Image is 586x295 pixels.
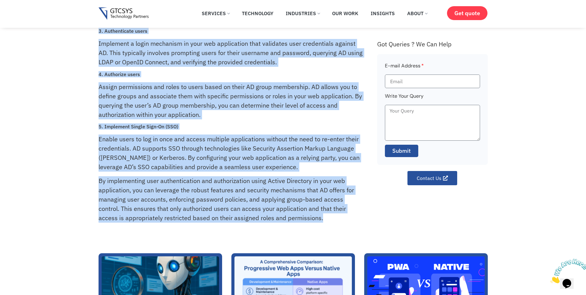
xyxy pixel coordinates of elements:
[548,256,586,286] iframe: chat widget
[99,135,363,172] p: Enable users to log in once and access multiple applications without the need to re-enter their c...
[99,124,363,130] h3: 5. Implement Single Sign-On (SSO)
[385,62,480,161] form: Faq Form
[237,6,278,20] a: Technology
[403,6,432,20] a: About
[407,171,457,185] a: Contact Us
[366,6,399,20] a: Insights
[385,75,480,88] input: Email
[99,28,363,34] h3: 3. Authenticate users
[99,7,149,20] img: Gtcsys logo
[99,71,363,77] h3: 4. Authorize users
[2,2,41,27] img: Chat attention grabber
[99,176,363,223] p: By implementing user authentication and authorization using Active Directory in your web applicat...
[385,145,418,157] button: Submit
[454,10,480,16] span: Get quote
[392,147,411,155] span: Submit
[377,40,488,48] div: Got Queries ? We Can Help
[385,62,424,75] label: E-mail Address
[385,92,424,105] label: Write Your Query
[99,39,363,67] p: Implement a login mechanism in your web application that validates user credentials against AD. T...
[447,6,487,20] a: Get quote
[281,6,324,20] a: Industries
[417,176,441,181] span: Contact Us
[99,82,363,119] p: Assign permissions and roles to users based on their AD group membership. AD allows you to define...
[197,6,234,20] a: Services
[327,6,363,20] a: Our Work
